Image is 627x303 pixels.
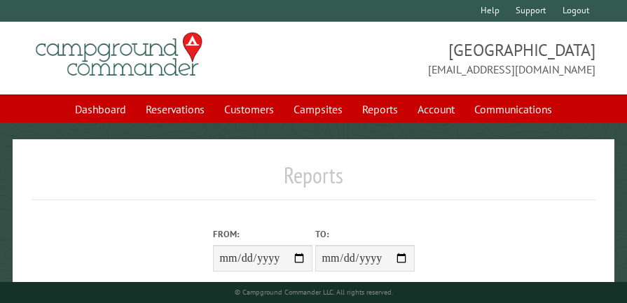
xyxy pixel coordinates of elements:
a: Campsites [285,96,351,122]
a: Customers [216,96,282,122]
span: [GEOGRAPHIC_DATA] [EMAIL_ADDRESS][DOMAIN_NAME] [314,38,596,78]
a: Reports [354,96,406,122]
label: To: [315,227,415,241]
label: From: [213,227,312,241]
a: Reservations [137,96,213,122]
a: Dashboard [67,96,135,122]
small: © Campground Commander LLC. All rights reserved. [235,288,393,297]
a: Communications [466,96,560,122]
img: Campground Commander [32,27,207,82]
a: Account [409,96,463,122]
h1: Reports [32,162,596,200]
